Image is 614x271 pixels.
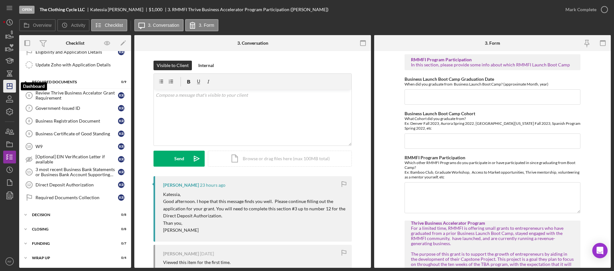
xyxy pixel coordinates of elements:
div: K R [118,92,124,99]
tspan: 10 [27,145,31,148]
label: Overview [33,23,51,28]
div: 3. Conversation [237,41,268,46]
div: Required Documents Collection [35,195,118,200]
div: K R [118,105,124,111]
div: Business Registration Document [35,118,118,124]
p: [PERSON_NAME] [163,227,345,234]
button: Activity [57,19,89,31]
div: 0 / 7 [115,242,126,245]
button: Internal [195,61,217,70]
p: Good afternoon. I hope that this message finds you well. Please continue filling out the applicat... [163,198,345,219]
div: What Cohort did you graduate from? Ex: Denver Fall 2023, Aurora Spring 2022, [GEOGRAPHIC_DATA][US... [405,116,580,131]
div: Direct Deposit Authorization [35,182,118,187]
div: DECISION [32,213,110,217]
div: Send [174,151,184,167]
button: RF [3,255,16,268]
p: Than you, [163,220,345,227]
button: Visible to Client [153,61,192,70]
div: 0 / 9 [115,80,126,84]
div: K R [118,143,124,150]
text: RF [8,260,12,263]
div: K R [118,169,124,175]
a: Update Zoho with Application Details [22,58,128,71]
button: Send [153,151,205,167]
a: Required Documents CollectionKR [22,191,128,204]
div: 0 / 8 [115,213,126,217]
button: Mark Complete [559,3,611,16]
div: 0 / 8 [115,227,126,231]
a: 9Business Certificate of Good StandingKR [22,127,128,140]
a: 113 most recent Business Bank Statements or Business Bank Account Supporting DocumentKR [22,166,128,178]
div: Open [19,6,35,14]
label: 3. Form [199,23,214,28]
time: 2025-10-08 21:11 [200,183,225,188]
tspan: 7 [28,106,30,110]
div: [PERSON_NAME] [163,251,199,256]
div: In this section, please provide some info about which RMMFI Launch Boot Camp [411,62,574,67]
label: RMMFI Program Participation [405,155,465,160]
div: Government-Issued ID [35,106,118,111]
label: 3. Conversation [148,23,179,28]
a: 7Government-Issued IDKR [22,102,128,115]
button: 3. Conversation [134,19,184,31]
div: 3. RMMFI Thrive Business Accelerator Program Participation ([PERSON_NAME]) [168,7,328,12]
tspan: 8 [28,119,30,123]
div: [Optional] EIN Verification Letter if available [35,154,118,164]
button: Overview [19,19,56,31]
tspan: 9 [28,132,30,136]
div: Business Certificate of Good Standing [35,131,118,136]
div: K R [118,194,124,201]
div: Visible to Client [157,61,189,70]
div: K R [118,182,124,188]
label: Activity [71,23,85,28]
div: Katessia [PERSON_NAME] [90,7,149,12]
a: 8Business Registration DocumentKR [22,115,128,127]
div: WRAP UP [32,256,110,260]
div: K R [118,49,124,55]
tspan: 6 [28,94,30,97]
div: CLOSING [32,227,110,231]
label: Business Launch Boot Camp Cohort [405,111,475,116]
div: When did you graduate from Business Launch Boot Camp? (approximate Month, year) [405,82,580,87]
div: Review Thrive Business Accelator Grant Requirement [35,90,118,101]
div: K R [118,156,124,162]
div: Thrive Business Accelerator Program [411,221,574,226]
label: Business Launch Boot Camp Graduation Date [405,76,494,82]
a: 12Direct Deposit AuthorizationKR [22,178,128,191]
div: [PERSON_NAME] [163,183,199,188]
tspan: 11 [27,170,31,174]
a: Eligibility and Application DetailsKR [22,46,128,58]
button: Checklist [91,19,127,31]
a: 10W9KR [22,140,128,153]
div: 0 / 4 [115,256,126,260]
time: 2025-10-08 16:11 [200,251,214,256]
button: 3. Form [185,19,218,31]
a: 6Review Thrive Business Accelator Grant RequirementKR [22,89,128,102]
a: [Optional] EIN Verification Letter if availableKR [22,153,128,166]
div: 3 most recent Business Bank Statements or Business Bank Account Supporting Document [35,167,118,177]
div: K R [118,118,124,124]
div: K R [118,131,124,137]
div: Update Zoho with Application Details [35,62,128,67]
span: $1,000 [149,7,162,12]
div: RMMFI Program Participation [411,57,574,62]
div: Eligibility and Application Details [35,49,118,55]
div: W9 [35,144,118,149]
label: Checklist [105,23,123,28]
div: Viewed this item for the first time. [163,260,231,265]
div: Which other RMMFI Programs do you participate in or have participated in since graduating from Bo... [405,160,580,179]
div: Internal [198,61,214,70]
div: Checklist [66,41,84,46]
b: The Clothing Cycle LLC [40,7,85,12]
div: Mark Complete [565,3,596,16]
div: Funding [32,242,110,245]
div: REQUIRED DOCUMENTS [32,80,110,84]
div: Open Intercom Messenger [592,243,608,258]
p: Katessia, [163,191,345,198]
tspan: 12 [27,183,31,187]
div: 3. Form [485,41,500,46]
